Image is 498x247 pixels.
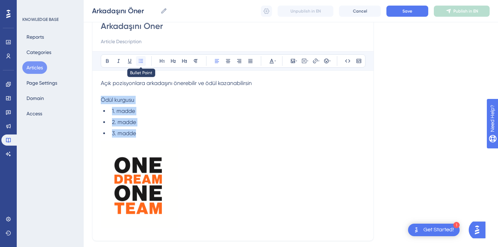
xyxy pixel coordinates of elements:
span: Unpublish in EN [290,8,321,14]
span: Açık pozisyonlara arkadaşını önerebilir ve ödül kazanabilirsin [101,80,252,86]
button: Cancel [339,6,381,17]
button: Articles [22,61,47,74]
div: 1 [453,222,460,228]
input: Article Description [101,37,365,46]
iframe: UserGuiding AI Assistant Launcher [469,219,490,240]
button: Page Settings [22,77,61,89]
button: Unpublish in EN [278,6,333,17]
div: Open Get Started! checklist, remaining modules: 1 [408,224,460,236]
span: 1. madde [112,108,135,114]
span: Need Help? [16,2,44,10]
span: Save [402,8,412,14]
button: Save [386,6,428,17]
span: 3. madde [112,130,136,137]
button: Publish in EN [434,6,490,17]
button: Domain [22,92,48,105]
span: Publish in EN [453,8,478,14]
span: 2. madde [112,119,136,125]
input: Article Name [92,6,158,16]
span: Cancel [353,8,367,14]
button: Categories [22,46,55,59]
input: Article Title [101,21,365,32]
div: Get Started! [423,226,454,234]
button: Reports [22,31,48,43]
img: launcher-image-alternative-text [412,226,421,234]
button: Access [22,107,46,120]
span: Ödül kurgusu [101,97,134,103]
div: KNOWLEDGE BASE [22,17,59,22]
